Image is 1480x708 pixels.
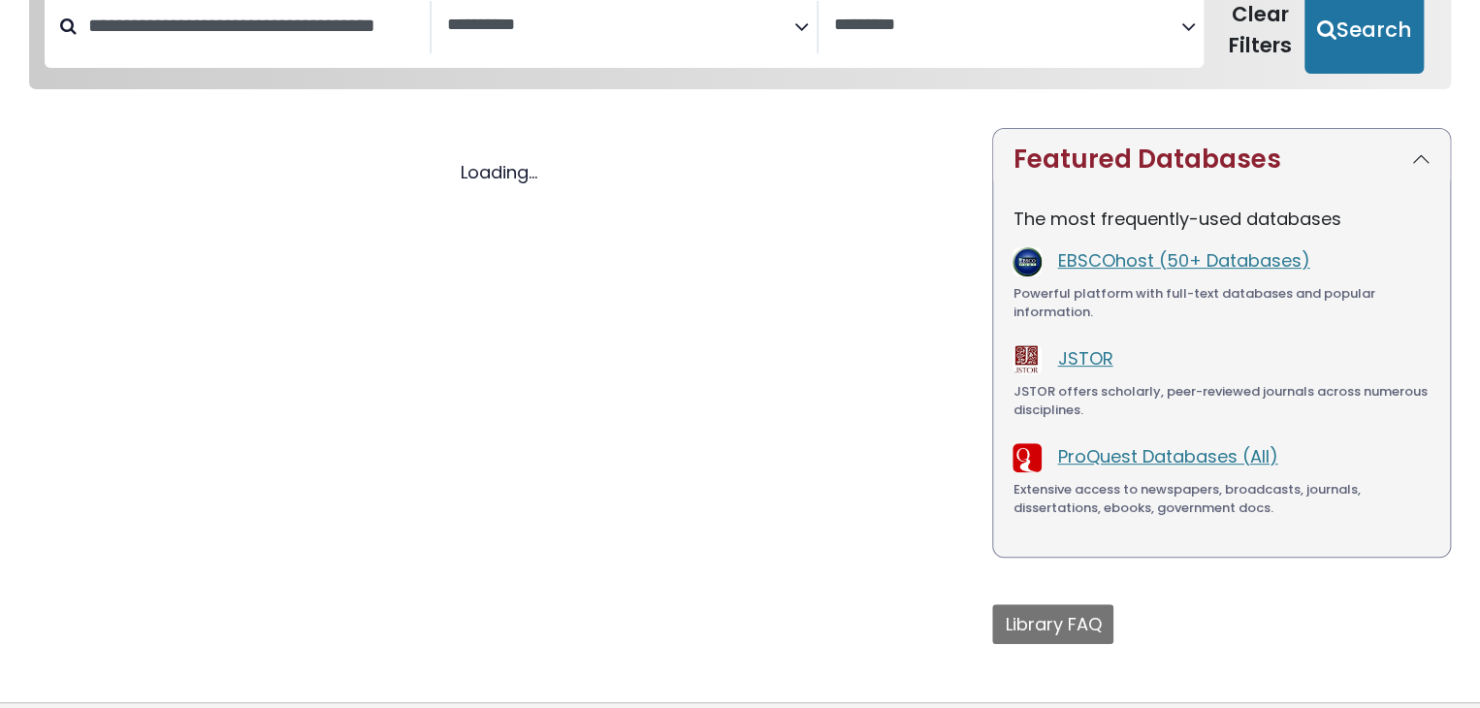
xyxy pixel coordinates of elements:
[1057,248,1309,273] a: EBSCOhost (50+ Databases)
[1057,444,1277,468] a: ProQuest Databases (All)
[447,16,794,36] textarea: Search
[1013,284,1431,322] div: Powerful platform with full-text databases and popular information.
[1013,206,1431,232] p: The most frequently-used databases
[77,10,430,42] input: Search database by title or keyword
[834,16,1181,36] textarea: Search
[993,129,1450,190] button: Featured Databases
[992,604,1113,644] button: Library FAQ
[29,159,969,185] div: Loading...
[1013,382,1431,420] div: JSTOR offers scholarly, peer-reviewed journals across numerous disciplines.
[1057,346,1112,370] a: JSTOR
[1013,480,1431,518] div: Extensive access to newspapers, broadcasts, journals, dissertations, ebooks, government docs.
